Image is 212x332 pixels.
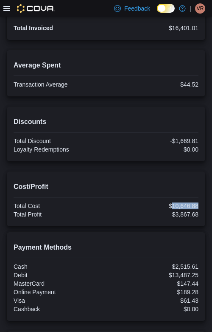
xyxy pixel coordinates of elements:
[14,263,104,270] div: Cash
[108,81,198,88] div: $44.52
[108,263,198,270] div: $2,515.61
[124,4,150,13] span: Feedback
[14,280,104,287] div: MasterCard
[14,81,104,88] div: Transaction Average
[108,289,198,295] div: $189.28
[108,211,198,218] div: $3,867.68
[14,138,104,144] div: Total Discount
[14,297,104,304] div: Visa
[108,25,198,31] div: $16,401.01
[157,4,175,13] input: Dark Mode
[108,272,198,279] div: $13,487.25
[14,242,198,253] h2: Payment Methods
[14,182,198,192] h2: Cost/Profit
[14,25,53,31] strong: Total Invoiced
[14,117,198,127] h2: Discounts
[108,138,198,144] div: -$1,669.81
[108,297,198,304] div: $61.43
[14,60,198,70] h2: Average Spent
[14,306,104,312] div: Cashback
[14,146,104,153] div: Loyalty Redemptions
[17,4,55,13] img: Cova
[14,289,104,295] div: Online Payment
[195,3,205,14] div: Vishal R
[14,211,104,218] div: Total Profit
[14,203,104,209] div: Total Cost
[108,306,198,312] div: $0.00
[108,203,198,209] div: $10,646.88
[108,146,198,153] div: $0.00
[14,272,104,279] div: Debit
[108,280,198,287] div: $147.44
[197,3,204,14] span: VR
[190,3,192,14] p: |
